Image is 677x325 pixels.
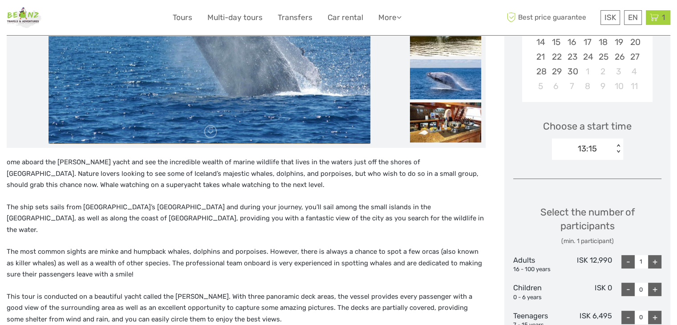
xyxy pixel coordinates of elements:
div: Choose Sunday, September 14th, 2025 [532,35,548,49]
p: The most common sights are minke and humpback whales, dolphins and porpoises. However, there is a... [7,246,486,280]
div: Choose Friday, September 19th, 2025 [611,35,626,49]
a: Tours [173,11,192,24]
div: Choose Friday, October 10th, 2025 [611,79,626,93]
div: (min. 1 participant) [513,237,661,246]
div: Choose Wednesday, October 1st, 2025 [580,64,595,79]
div: Choose Monday, September 15th, 2025 [548,35,564,49]
div: Choose Saturday, October 4th, 2025 [627,64,642,79]
div: - [621,311,635,324]
div: + [648,283,661,296]
span: ISK [604,13,616,22]
span: Best price guarantee [504,10,598,25]
div: Choose Saturday, October 11th, 2025 [627,79,642,93]
div: ISK 12,990 [563,255,612,274]
div: 16 - 100 years [513,265,563,274]
div: Choose Sunday, September 21st, 2025 [532,49,548,64]
a: Multi-day tours [207,11,263,24]
div: Choose Sunday, September 28th, 2025 [532,64,548,79]
div: + [648,311,661,324]
a: More [378,11,401,24]
span: Choose a start time [543,119,632,133]
div: Choose Tuesday, September 23rd, 2025 [564,49,580,64]
div: Choose Wednesday, September 17th, 2025 [580,35,595,49]
div: Choose Wednesday, October 8th, 2025 [580,79,595,93]
div: Choose Tuesday, September 16th, 2025 [564,35,580,49]
div: 13:15 [578,143,597,154]
div: 0 - 6 years [513,293,563,302]
div: Choose Thursday, October 2nd, 2025 [595,64,611,79]
div: Choose Saturday, September 27th, 2025 [627,49,642,64]
div: + [648,255,661,268]
div: ISK 0 [563,283,612,301]
div: month 2025-09 [525,5,650,93]
p: We're away right now. Please check back later! [12,16,101,23]
div: Choose Saturday, September 20th, 2025 [627,35,642,49]
p: The ship sets sails from [GEOGRAPHIC_DATA]’s [GEOGRAPHIC_DATA] and during your journey, you’ll sa... [7,202,486,236]
img: 49676709a3ca445397a0277544bf2bd7_slider_thumbnail.jpeg [410,102,481,142]
span: 1 [661,13,666,22]
div: Choose Sunday, October 5th, 2025 [532,79,548,93]
div: Choose Monday, October 6th, 2025 [548,79,564,93]
div: Choose Monday, September 22nd, 2025 [548,49,564,64]
div: Choose Thursday, October 9th, 2025 [595,79,611,93]
div: Choose Tuesday, September 30th, 2025 [564,64,580,79]
p: ome aboard the [PERSON_NAME] yacht and see the incredible wealth of marine wildlife that lives in... [7,157,486,191]
a: Car rental [328,11,363,24]
div: - [621,255,635,268]
div: Choose Tuesday, October 7th, 2025 [564,79,580,93]
div: Choose Monday, September 29th, 2025 [548,64,564,79]
div: Choose Wednesday, September 24th, 2025 [580,49,595,64]
div: Select the number of participants [513,205,661,246]
img: dabfad2be571454f96253c703323a833_slider_thumbnail.jpeg [410,16,481,56]
div: Choose Friday, October 3rd, 2025 [611,64,626,79]
div: Adults [513,255,563,274]
button: Open LiveChat chat widget [102,14,113,24]
div: - [621,283,635,296]
div: EN [624,10,642,25]
div: Choose Thursday, September 25th, 2025 [595,49,611,64]
div: < > [615,144,622,154]
div: Children [513,283,563,301]
img: 4177b101b78642fe8ea513a99bfa10e8_slider_thumbnail.jpg [410,59,481,99]
div: Choose Friday, September 26th, 2025 [611,49,626,64]
div: Choose Thursday, September 18th, 2025 [595,35,611,49]
a: Transfers [278,11,312,24]
img: 1598-dd87be38-8058-414b-8777-4cf53ab65514_logo_small.jpg [7,7,42,28]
